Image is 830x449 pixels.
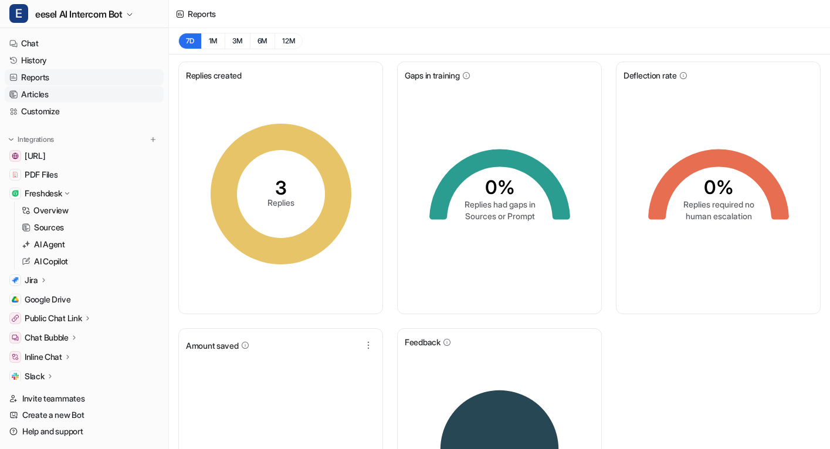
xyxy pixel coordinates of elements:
a: Articles [5,86,164,103]
p: AI Copilot [34,256,68,267]
img: Slack [12,373,19,380]
span: [URL] [25,150,46,162]
img: Inline Chat [12,353,19,360]
a: Overview [17,202,164,219]
span: Replies created [186,69,242,81]
a: PDF FilesPDF Files [5,166,164,183]
span: Gaps in training [405,69,460,81]
tspan: Replies [267,198,294,208]
tspan: Replies had gaps in [464,199,535,209]
img: PDF Files [12,171,19,178]
img: Public Chat Link [12,315,19,322]
p: Inline Chat [25,351,62,363]
a: Reports [5,69,164,86]
img: Google Drive [12,296,19,303]
a: Google DriveGoogle Drive [5,291,164,308]
button: 6M [250,33,275,49]
a: Chat [5,35,164,52]
span: Deflection rate [624,69,677,81]
a: Customize [5,103,164,120]
a: Sources [17,219,164,236]
button: 7D [178,33,201,49]
a: Create a new Bot [5,407,164,423]
img: dashboard.eesel.ai [12,152,19,159]
img: expand menu [7,135,15,144]
span: E [9,4,28,23]
button: Integrations [5,134,57,145]
tspan: 0% [703,176,733,199]
a: dashboard.eesel.ai[URL] [5,148,164,164]
a: Invite teammates [5,390,164,407]
img: Jira [12,277,19,284]
tspan: Sources or Prompt [465,211,534,221]
img: Freshdesk [12,190,19,197]
img: Chat Bubble [12,334,19,341]
p: Freshdesk [25,188,62,199]
button: 12M [275,33,303,49]
p: AI Agent [34,239,65,250]
p: Slack [25,370,45,382]
tspan: 0% [485,176,514,199]
span: Feedback [405,336,441,348]
span: eesel AI Intercom Bot [35,6,123,22]
a: AI Copilot [17,253,164,270]
a: History [5,52,164,69]
p: Integrations [18,135,54,144]
p: Overview [33,205,69,216]
span: Amount saved [186,339,239,352]
p: Chat Bubble [25,332,69,343]
button: 1M [201,33,225,49]
button: 3M [225,33,250,49]
tspan: 3 [275,176,287,199]
p: Jira [25,274,38,286]
img: menu_add.svg [149,135,157,144]
div: Reports [188,8,216,20]
a: Help and support [5,423,164,440]
tspan: human escalation [685,211,751,221]
p: Public Chat Link [25,312,82,324]
p: Sources [34,222,64,233]
a: AI Agent [17,236,164,253]
tspan: Replies required no [683,199,754,209]
span: PDF Files [25,169,57,181]
span: Google Drive [25,294,71,305]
